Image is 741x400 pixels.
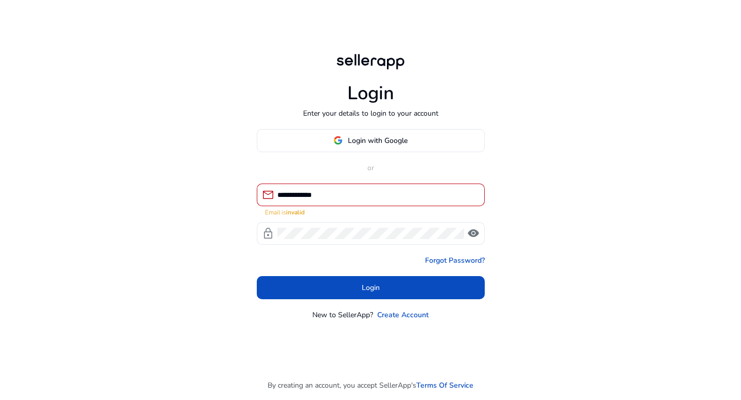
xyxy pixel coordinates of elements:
span: Login with Google [348,135,408,146]
p: New to SellerApp? [312,310,373,320]
h1: Login [347,82,394,104]
span: mail [262,189,274,201]
a: Create Account [377,310,429,320]
button: Login with Google [257,129,485,152]
mat-error: Email is [265,206,477,217]
span: Login [362,282,380,293]
strong: invalid [286,208,305,216]
span: visibility [467,227,480,240]
button: Login [257,276,485,299]
a: Terms Of Service [416,380,473,391]
img: google-logo.svg [333,136,343,145]
span: lock [262,227,274,240]
a: Forgot Password? [425,255,485,266]
p: or [257,162,485,173]
p: Enter your details to login to your account [303,108,438,119]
